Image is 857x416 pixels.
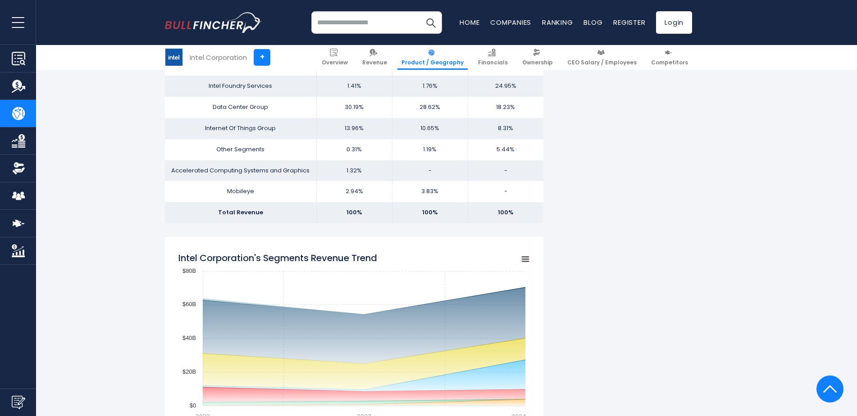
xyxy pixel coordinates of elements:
a: Competitors [647,45,692,70]
a: Go to homepage [165,12,262,33]
span: CEO Salary / Employees [567,59,637,66]
button: Search [419,11,442,34]
td: 30.19% [316,97,392,118]
span: Financials [478,59,508,66]
td: - [468,181,543,202]
td: Internet Of Things Group [165,118,316,139]
td: Intel Foundry Services [165,76,316,97]
div: Intel Corporation [190,52,247,63]
a: Companies [490,18,531,27]
a: Revenue [358,45,391,70]
td: 13.96% [316,118,392,139]
td: - [392,160,468,181]
span: Ownership [522,59,553,66]
span: Competitors [651,59,688,66]
a: Ownership [518,45,557,70]
td: Data Center Group [165,97,316,118]
text: $60B [182,301,196,307]
text: $80B [182,267,196,274]
td: 1.41% [316,76,392,97]
td: 5.44% [468,139,543,160]
a: Overview [318,45,352,70]
text: $20B [182,368,196,375]
img: bullfincher logo [165,12,262,33]
td: 1.76% [392,76,468,97]
text: $40B [182,335,196,341]
td: 100% [392,202,468,223]
td: 3.83% [392,181,468,202]
a: Product / Geography [397,45,468,70]
text: $0 [190,402,196,409]
a: Blog [583,18,602,27]
td: 24.95% [468,76,543,97]
tspan: Intel Corporation's Segments Revenue Trend [178,252,377,264]
a: + [254,49,270,66]
img: INTC logo [165,49,182,66]
td: 1.19% [392,139,468,160]
td: 8.31% [468,118,543,139]
td: Total Revenue [165,202,316,223]
a: Ranking [542,18,573,27]
span: Product / Geography [401,59,464,66]
a: Register [613,18,645,27]
td: Mobileye [165,181,316,202]
td: Other Segments [165,139,316,160]
td: 18.23% [468,97,543,118]
a: Financials [474,45,512,70]
span: Overview [322,59,348,66]
a: CEO Salary / Employees [563,45,641,70]
td: 0.31% [316,139,392,160]
td: - [468,160,543,181]
td: 1.32% [316,160,392,181]
img: Ownership [12,162,25,175]
td: 2.94% [316,181,392,202]
a: Login [656,11,692,34]
td: 28.62% [392,97,468,118]
td: 100% [316,202,392,223]
a: Home [460,18,479,27]
td: 100% [468,202,543,223]
td: Accelerated Computing Systems and Graphics [165,160,316,181]
td: 10.65% [392,118,468,139]
span: Revenue [362,59,387,66]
